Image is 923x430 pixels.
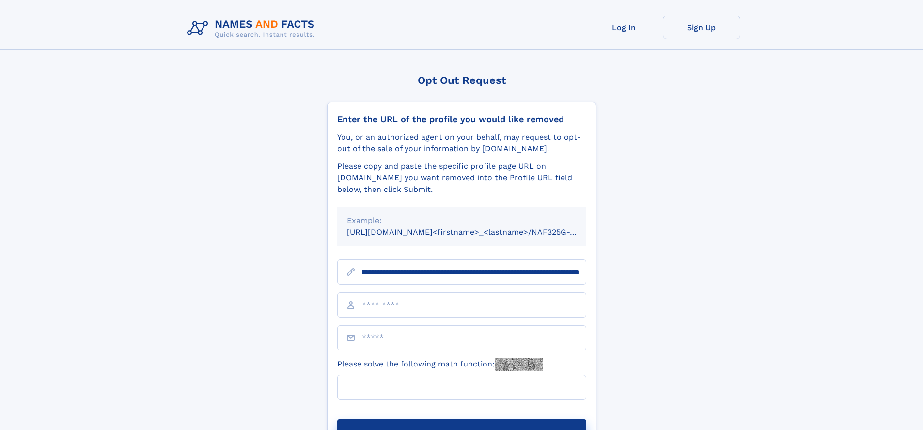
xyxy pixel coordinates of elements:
[337,160,586,195] div: Please copy and paste the specific profile page URL on [DOMAIN_NAME] you want removed into the Pr...
[347,227,605,237] small: [URL][DOMAIN_NAME]<firstname>_<lastname>/NAF325G-xxxxxxxx
[327,74,596,86] div: Opt Out Request
[337,358,543,371] label: Please solve the following math function:
[183,16,323,42] img: Logo Names and Facts
[337,131,586,155] div: You, or an authorized agent on your behalf, may request to opt-out of the sale of your informatio...
[337,114,586,125] div: Enter the URL of the profile you would like removed
[585,16,663,39] a: Log In
[347,215,577,226] div: Example:
[663,16,740,39] a: Sign Up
